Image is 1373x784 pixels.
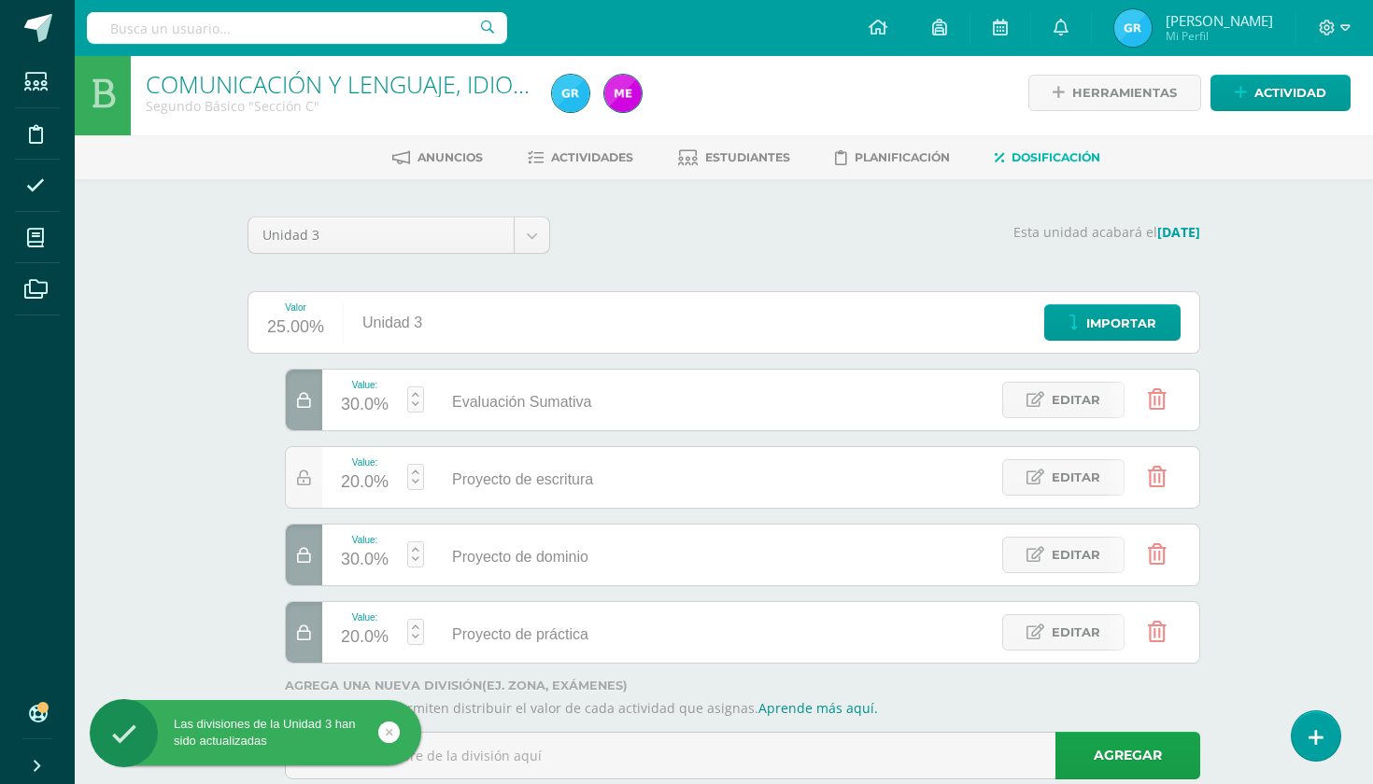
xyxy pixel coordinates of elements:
[1052,383,1100,417] span: Editar
[1166,28,1273,44] span: Mi Perfil
[1114,9,1152,47] img: aef9ea12e8278db43f48127993d6127c.png
[1052,615,1100,650] span: Editar
[90,716,421,749] div: Las divisiones de la Unidad 3 han sido actualizadas
[267,313,324,343] div: 25.00%
[1072,76,1177,110] span: Herramientas
[248,217,549,253] a: Unidad 3
[262,217,500,253] span: Unidad 3
[1210,75,1351,111] a: Actividad
[344,292,441,353] div: Unidad 3
[528,143,633,173] a: Actividades
[146,97,530,115] div: Segundo Básico 'Sección C'
[341,612,389,623] div: Value:
[341,457,389,468] div: Value:
[551,150,633,164] span: Actividades
[1055,732,1200,779] a: Agregar
[1166,11,1273,30] span: [PERSON_NAME]
[604,75,642,112] img: f0e654219e4525b0f5d703f555697591.png
[341,623,389,652] div: 20.0%
[1028,75,1201,111] a: Herramientas
[1044,304,1181,341] a: Importar
[552,75,589,112] img: aef9ea12e8278db43f48127993d6127c.png
[341,468,389,497] div: 20.0%
[1052,538,1100,572] span: Editar
[286,733,1199,778] input: Escribe el nombre de la división aquí
[1254,76,1326,110] span: Actividad
[705,150,790,164] span: Estudiantes
[285,700,1200,717] p: Las divisiones te permiten distribuir el valor de cada actividad que asignas.
[452,471,593,487] span: Proyecto de escritura
[285,679,1200,693] label: Agrega una nueva división
[452,394,591,410] span: Evaluación Sumativa
[341,380,389,390] div: Value:
[87,12,507,44] input: Busca un usuario...
[392,143,483,173] a: Anuncios
[758,699,878,717] a: Aprende más aquí.
[341,535,389,545] div: Value:
[452,549,588,565] span: Proyecto de dominio
[267,302,324,313] div: Valor
[1157,223,1200,241] strong: [DATE]
[146,68,655,100] a: COMUNICACIÓN Y LENGUAJE, IDIOMA ESPAÑOL
[482,679,628,693] strong: (ej. Zona, Exámenes)
[341,390,389,420] div: 30.0%
[573,224,1200,241] p: Esta unidad acabará el
[1052,460,1100,495] span: Editar
[418,150,483,164] span: Anuncios
[1086,306,1156,341] span: Importar
[855,150,950,164] span: Planificación
[835,143,950,173] a: Planificación
[146,71,530,97] h1: COMUNICACIÓN Y LENGUAJE, IDIOMA ESPAÑOL
[1012,150,1100,164] span: Dosificación
[678,143,790,173] a: Estudiantes
[341,545,389,575] div: 30.0%
[995,143,1100,173] a: Dosificación
[452,626,588,642] span: Proyecto de práctica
